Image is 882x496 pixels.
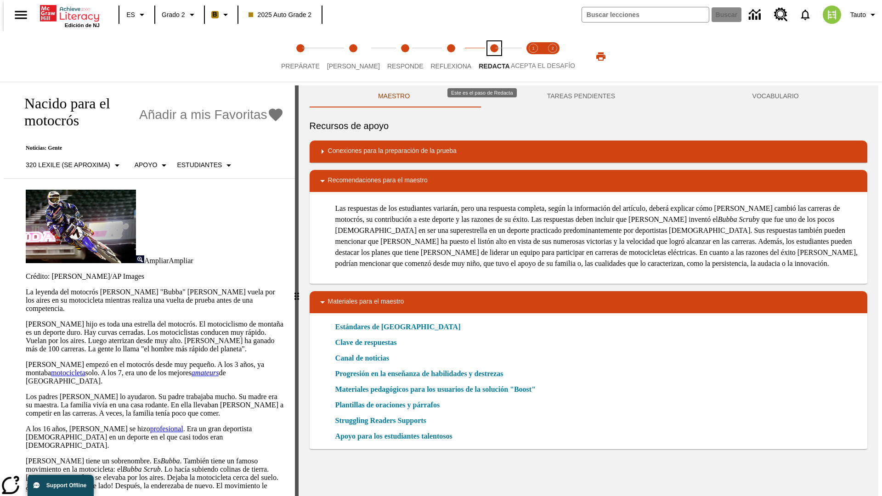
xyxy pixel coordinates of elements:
[423,31,479,82] button: Reflexiona step 4 of 5
[274,31,327,82] button: Prepárate step 1 of 5
[586,48,616,65] button: Imprimir
[139,107,284,123] button: Añadir a mis Favoritas - Nacido para el motocrós
[327,62,380,70] span: [PERSON_NAME]
[295,85,299,496] div: Pulsa la tecla de intro o la barra espaciadora y luego presiona las flechas de derecha e izquierd...
[478,85,684,107] button: TAREAS PENDIENTES
[335,431,458,442] a: Apoyo para los estudiantes talentosos
[139,107,267,122] span: Añadir a mis Favoritas
[320,31,387,82] button: Lee step 2 of 5
[126,10,135,20] span: ES
[310,85,479,107] button: Maestro
[817,3,847,27] button: Escoja un nuevo avatar
[4,85,295,491] div: reading
[26,393,284,417] p: Los padres [PERSON_NAME] lo ayudaron. Su padre trabajaba mucho. Su madre era su maestra. La famil...
[310,291,867,313] div: Materiales para el maestro
[158,6,201,23] button: Grado: Grado 2, Elige un grado
[335,203,860,269] p: Las respuestas de los estudiantes variarán, pero una respuesta completa, según la información del...
[582,7,709,22] input: Buscar campo
[335,368,503,379] a: Progresión en la enseñanza de habilidades y destrezas, Se abrirá en una nueva ventana o pestaña
[26,320,284,353] p: [PERSON_NAME] hijo es toda una estrella del motocrós. El motociclismo de montaña es un deporte du...
[173,157,238,174] button: Seleccionar estudiante
[161,457,180,465] em: Bubba
[144,257,169,265] span: Ampliar
[208,6,235,23] button: Boost El color de la clase es anaranjado claro. Cambiar el color de la clase.
[213,9,217,20] span: B
[769,2,793,27] a: Centro de recursos, Se abrirá en una pestaña nueva.
[135,160,158,170] p: Apoyo
[847,6,882,23] button: Perfil/Configuración
[335,400,440,411] a: Plantillas de oraciones y párrafos, Se abrirá en una nueva ventana o pestaña
[26,425,284,450] p: A los 16 años, [PERSON_NAME] se hizo . Era un gran deportista [DEMOGRAPHIC_DATA] en un deporte en...
[532,46,534,51] text: 1
[743,2,769,28] a: Centro de información
[850,10,866,20] span: Tauto
[335,321,466,333] a: Estándares de [GEOGRAPHIC_DATA]
[177,160,222,170] p: Estudiantes
[26,272,284,281] p: Crédito: [PERSON_NAME]/AP Images
[335,337,397,348] a: Clave de respuestas, Se abrirá en una nueva ventana o pestaña
[479,62,509,70] span: Redacta
[192,369,219,377] a: amateurs
[26,160,110,170] p: 320 Lexile (Se aproxima)
[335,384,536,395] a: Materiales pedagógicos para los usuarios de la solución "Boost", Se abrirá en una nueva ventana o...
[26,288,284,313] p: La leyenda del motocrós [PERSON_NAME] "Bubba" [PERSON_NAME] vuela por los aires en su motocicleta...
[299,85,878,496] div: activity
[380,31,431,82] button: Responde step 3 of 5
[22,157,126,174] button: Seleccione Lexile, 320 Lexile (Se aproxima)
[15,95,135,129] h1: Nacido para el motocrós
[387,62,424,70] span: Responde
[7,1,34,28] button: Abrir el menú lateral
[310,118,867,133] h6: Recursos de apoyo
[684,85,867,107] button: VOCABULARIO
[162,10,185,20] span: Grado 2
[335,353,389,364] a: Canal de noticias, Se abrirá en una nueva ventana o pestaña
[40,3,100,28] div: Portada
[328,175,428,186] p: Recomendaciones para el maestro
[26,190,136,263] img: El corredor de motocrós James Stewart vuela por los aires en su motocicleta de montaña.
[122,6,152,23] button: Lenguaje: ES, Selecciona un idioma
[447,88,517,97] div: Este es el paso de Redacta
[551,46,554,51] text: 2
[823,6,841,24] img: avatar image
[471,31,517,82] button: Redacta step 5 of 5
[511,62,575,69] span: ACEPTA EL DESAFÍO
[281,62,320,70] span: Prepárate
[328,146,457,157] p: Conexiones para la preparación de la prueba
[46,482,86,489] span: Support Offline
[793,3,817,27] a: Notificaciones
[539,31,566,82] button: Acepta el desafío contesta step 2 of 2
[335,415,432,426] a: Struggling Readers Supports
[26,361,284,385] p: [PERSON_NAME] empezó en el motocrós desde muy pequeño. A los 3 años, ya montaba solo. A los 7, er...
[123,465,161,473] em: Bubba Scrub
[169,257,193,265] span: Ampliar
[430,62,471,70] span: Reflexiona
[310,170,867,192] div: Recomendaciones para el maestro
[310,85,867,107] div: Instructional Panel Tabs
[28,475,94,496] button: Support Offline
[131,157,174,174] button: Tipo de apoyo, Apoyo
[51,369,85,377] a: motocicleta
[328,297,404,308] p: Materiales para el maestro
[520,31,547,82] button: Acepta el desafío lee step 1 of 2
[310,141,867,163] div: Conexiones para la preparación de la prueba
[136,255,144,263] img: Ampliar
[718,215,756,223] em: Bubba Scrub
[150,425,183,433] a: profesional
[15,145,284,152] p: Noticias: Gente
[249,10,312,20] span: 2025 Auto Grade 2
[65,23,100,28] span: Edición de NJ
